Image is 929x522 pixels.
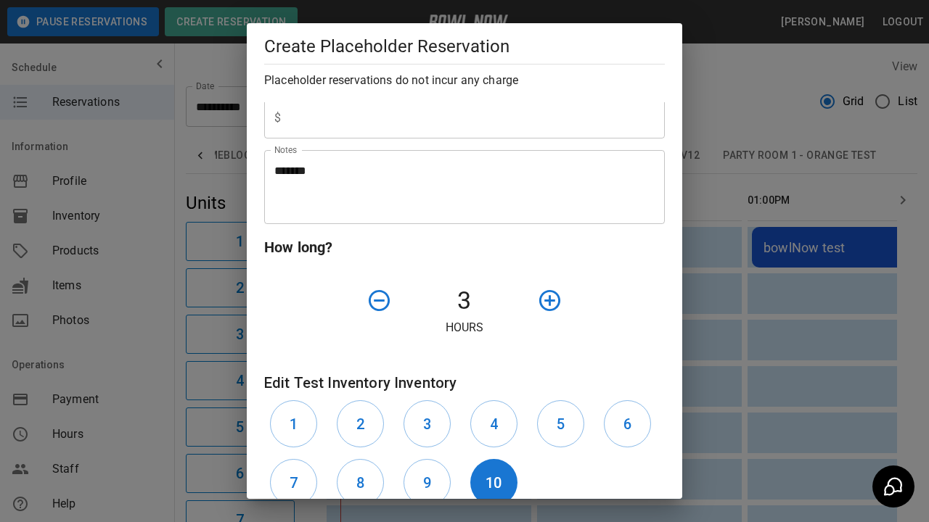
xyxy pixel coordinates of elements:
[264,371,665,394] h6: Edit Test Inventory Inventory
[274,109,281,127] p: $
[404,400,451,447] button: 3
[290,471,298,494] h6: 7
[356,471,364,494] h6: 8
[398,286,531,316] h4: 3
[423,413,431,436] h6: 3
[264,319,665,336] p: Hours
[404,459,451,506] button: 9
[264,35,665,58] h5: Create Placeholder Reservation
[557,413,565,436] h6: 5
[270,400,317,447] button: 1
[290,413,298,436] h6: 1
[470,400,517,447] button: 4
[623,413,631,436] h6: 6
[337,459,384,506] button: 8
[423,471,431,494] h6: 9
[470,459,517,506] button: 10
[356,413,364,436] h6: 2
[270,459,317,506] button: 7
[264,70,665,91] h6: Placeholder reservations do not incur any charge
[337,400,384,447] button: 2
[537,400,584,447] button: 5
[604,400,651,447] button: 6
[490,413,498,436] h6: 4
[264,236,665,259] h6: How long?
[486,471,502,494] h6: 10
